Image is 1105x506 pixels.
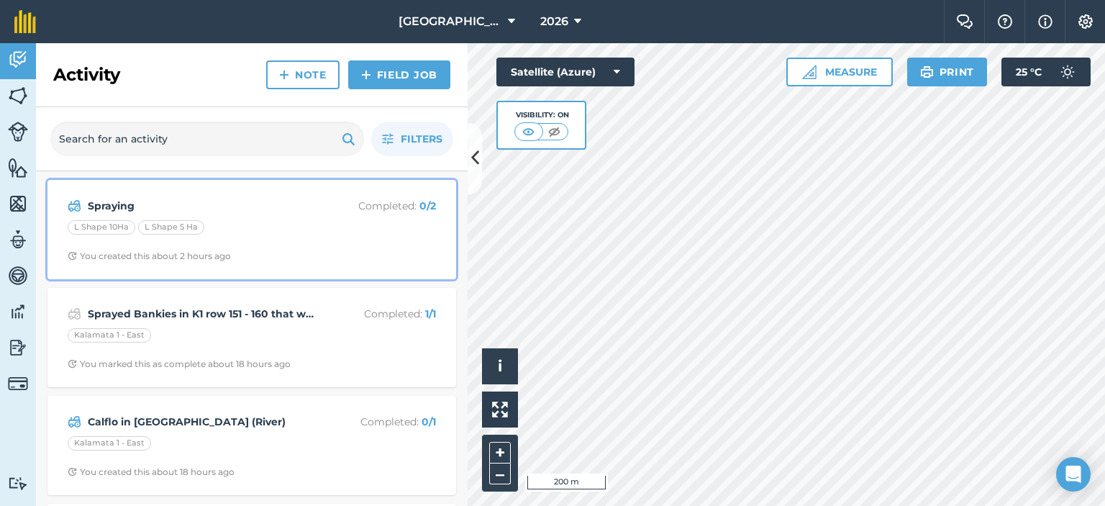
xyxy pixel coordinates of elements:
[68,467,77,476] img: Clock with arrow pointing clockwise
[514,109,569,121] div: Visibility: On
[8,193,28,214] img: svg+xml;base64,PHN2ZyB4bWxucz0iaHR0cDovL3d3dy53My5vcmcvMjAwMC9zdmciIHdpZHRoPSI1NiIgaGVpZ2h0PSI2MC...
[498,357,502,375] span: i
[425,307,436,320] strong: 1 / 1
[956,14,973,29] img: Two speech bubbles overlapping with the left bubble in the forefront
[56,189,447,271] a: SprayingCompleted: 0/2L Shape 10HaL Shape 5 HaClock with arrow pointing clockwiseYou created this...
[8,476,28,490] img: svg+xml;base64,PD94bWwgdmVyc2lvbj0iMS4wIiBlbmNvZGluZz0idXRmLTgiPz4KPCEtLSBHZW5lcmF0b3I6IEFkb2JlIE...
[8,337,28,358] img: svg+xml;base64,PD94bWwgdmVyc2lvbj0iMS4wIiBlbmNvZGluZz0idXRmLTgiPz4KPCEtLSBHZW5lcmF0b3I6IEFkb2JlIE...
[540,13,568,30] span: 2026
[422,415,436,428] strong: 0 / 1
[1001,58,1091,86] button: 25 °C
[322,306,436,322] p: Completed :
[14,10,36,33] img: fieldmargin Logo
[56,297,447,379] a: Sprayed Bankies in K1 row 151 - 160 that were not sprayed with [PERSON_NAME].Completed: 1/1Kalama...
[545,125,563,139] img: svg+xml;base64,PHN2ZyB4bWxucz0iaHR0cDovL3d3dy53My5vcmcvMjAwMC9zdmciIHdpZHRoPSI1MCIgaGVpZ2h0PSI0MC...
[279,66,289,83] img: svg+xml;base64,PHN2ZyB4bWxucz0iaHR0cDovL3d3dy53My5vcmcvMjAwMC9zdmciIHdpZHRoPSIxNCIgaGVpZ2h0PSIyNC...
[8,229,28,250] img: svg+xml;base64,PD94bWwgdmVyc2lvbj0iMS4wIiBlbmNvZGluZz0idXRmLTgiPz4KPCEtLSBHZW5lcmF0b3I6IEFkb2JlIE...
[1077,14,1094,29] img: A cog icon
[496,58,635,86] button: Satellite (Azure)
[996,14,1014,29] img: A question mark icon
[56,405,447,487] a: Calflo in [GEOGRAPHIC_DATA] (River)Completed: 0/1Kalamata 1 - EastClock with arrow pointing clock...
[802,65,817,79] img: Ruler icon
[68,466,235,478] div: You created this about 18 hours ago
[322,198,436,214] p: Completed :
[786,58,893,86] button: Measure
[8,265,28,286] img: svg+xml;base64,PD94bWwgdmVyc2lvbj0iMS4wIiBlbmNvZGluZz0idXRmLTgiPz4KPCEtLSBHZW5lcmF0b3I6IEFkb2JlIE...
[1056,457,1091,492] div: Open Intercom Messenger
[8,301,28,322] img: svg+xml;base64,PD94bWwgdmVyc2lvbj0iMS4wIiBlbmNvZGluZz0idXRmLTgiPz4KPCEtLSBHZW5lcmF0b3I6IEFkb2JlIE...
[88,198,316,214] strong: Spraying
[138,220,204,235] div: L Shape 5 Ha
[8,157,28,179] img: svg+xml;base64,PHN2ZyB4bWxucz0iaHR0cDovL3d3dy53My5vcmcvMjAwMC9zdmciIHdpZHRoPSI1NiIgaGVpZ2h0PSI2MC...
[489,464,511,484] button: –
[68,250,231,262] div: You created this about 2 hours ago
[68,358,291,370] div: You marked this as complete about 18 hours ago
[68,328,151,343] div: Kalamata 1 - East
[419,199,436,212] strong: 0 / 2
[489,442,511,464] button: +
[68,359,77,369] img: Clock with arrow pointing clockwise
[907,58,988,86] button: Print
[1053,58,1082,86] img: svg+xml;base64,PD94bWwgdmVyc2lvbj0iMS4wIiBlbmNvZGluZz0idXRmLTgiPz4KPCEtLSBHZW5lcmF0b3I6IEFkb2JlIE...
[88,414,316,430] strong: Calflo in [GEOGRAPHIC_DATA] (River)
[1016,58,1042,86] span: 25 ° C
[8,374,28,394] img: svg+xml;base64,PD94bWwgdmVyc2lvbj0iMS4wIiBlbmNvZGluZz0idXRmLTgiPz4KPCEtLSBHZW5lcmF0b3I6IEFkb2JlIE...
[8,122,28,142] img: svg+xml;base64,PD94bWwgdmVyc2lvbj0iMS4wIiBlbmNvZGluZz0idXRmLTgiPz4KPCEtLSBHZW5lcmF0b3I6IEFkb2JlIE...
[519,125,537,139] img: svg+xml;base64,PHN2ZyB4bWxucz0iaHR0cDovL3d3dy53My5vcmcvMjAwMC9zdmciIHdpZHRoPSI1MCIgaGVpZ2h0PSI0MC...
[68,413,81,430] img: svg+xml;base64,PD94bWwgdmVyc2lvbj0iMS4wIiBlbmNvZGluZz0idXRmLTgiPz4KPCEtLSBHZW5lcmF0b3I6IEFkb2JlIE...
[399,13,502,30] span: [GEOGRAPHIC_DATA]
[322,414,436,430] p: Completed :
[53,63,120,86] h2: Activity
[401,131,442,147] span: Filters
[8,85,28,107] img: svg+xml;base64,PHN2ZyB4bWxucz0iaHR0cDovL3d3dy53My5vcmcvMjAwMC9zdmciIHdpZHRoPSI1NiIgaGVpZ2h0PSI2MC...
[482,348,518,384] button: i
[342,130,355,148] img: svg+xml;base64,PHN2ZyB4bWxucz0iaHR0cDovL3d3dy53My5vcmcvMjAwMC9zdmciIHdpZHRoPSIxOSIgaGVpZ2h0PSIyNC...
[88,306,316,322] strong: Sprayed Bankies in K1 row 151 - 160 that were not sprayed with [PERSON_NAME].
[68,220,135,235] div: L Shape 10Ha
[361,66,371,83] img: svg+xml;base64,PHN2ZyB4bWxucz0iaHR0cDovL3d3dy53My5vcmcvMjAwMC9zdmciIHdpZHRoPSIxNCIgaGVpZ2h0PSIyNC...
[266,60,340,89] a: Note
[8,49,28,71] img: svg+xml;base64,PD94bWwgdmVyc2lvbj0iMS4wIiBlbmNvZGluZz0idXRmLTgiPz4KPCEtLSBHZW5lcmF0b3I6IEFkb2JlIE...
[920,63,934,81] img: svg+xml;base64,PHN2ZyB4bWxucz0iaHR0cDovL3d3dy53My5vcmcvMjAwMC9zdmciIHdpZHRoPSIxOSIgaGVpZ2h0PSIyNC...
[68,436,151,451] div: Kalamata 1 - East
[68,197,81,214] img: svg+xml;base64,PD94bWwgdmVyc2lvbj0iMS4wIiBlbmNvZGluZz0idXRmLTgiPz4KPCEtLSBHZW5lcmF0b3I6IEFkb2JlIE...
[371,122,453,156] button: Filters
[1038,13,1052,30] img: svg+xml;base64,PHN2ZyB4bWxucz0iaHR0cDovL3d3dy53My5vcmcvMjAwMC9zdmciIHdpZHRoPSIxNyIgaGVpZ2h0PSIxNy...
[68,305,81,322] img: svg+xml;base64,PD94bWwgdmVyc2lvbj0iMS4wIiBlbmNvZGluZz0idXRmLTgiPz4KPCEtLSBHZW5lcmF0b3I6IEFkb2JlIE...
[50,122,364,156] input: Search for an activity
[492,402,508,417] img: Four arrows, one pointing top left, one top right, one bottom right and the last bottom left
[68,251,77,261] img: Clock with arrow pointing clockwise
[348,60,450,89] a: Field Job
